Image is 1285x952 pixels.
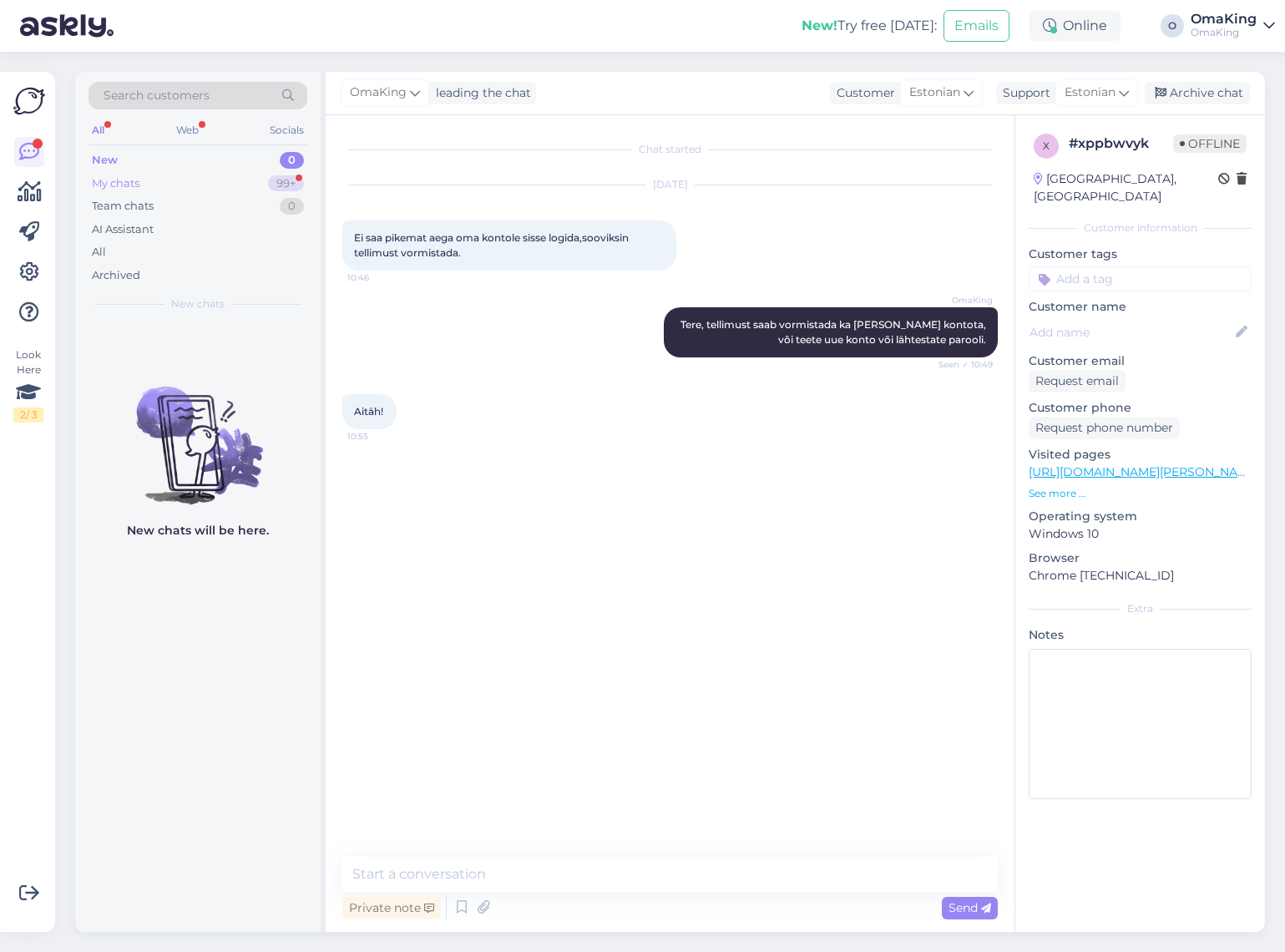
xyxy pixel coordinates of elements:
div: Customer information [1029,220,1252,235]
div: Look Here [13,347,43,423]
span: Seen ✓ 10:49 [930,358,993,371]
div: Request email [1029,370,1126,392]
input: Add a tag [1029,266,1252,291]
div: # xppbwvyk [1069,134,1173,154]
span: Estonian [909,84,960,102]
div: Web [173,119,202,141]
div: Private note [342,897,441,919]
span: Ei saa pikemat aega oma kontole sisse logida,sooviksin tellimust vormistada. [354,231,631,259]
div: 0 [280,198,304,215]
span: Offline [1173,134,1247,153]
p: Customer phone [1029,399,1252,417]
div: Customer [830,84,895,102]
p: Customer tags [1029,246,1252,263]
div: Try free [DATE]: [802,16,937,36]
div: Chat started [342,142,998,157]
div: Socials [266,119,307,141]
p: Visited pages [1029,446,1252,463]
img: No chats [75,357,321,507]
span: Aitäh! [354,405,383,418]
input: Add name [1030,323,1232,342]
span: Send [949,900,991,915]
p: Customer email [1029,352,1252,370]
button: Emails [944,10,1009,42]
div: [DATE] [342,177,998,192]
p: See more ... [1029,486,1252,501]
span: Search customers [104,87,210,104]
div: O [1161,14,1184,38]
img: Askly Logo [13,85,45,117]
div: Archived [92,267,140,284]
div: 99+ [268,175,304,192]
div: All [92,244,106,261]
span: Tere, tellimust saab vormistada ka [PERSON_NAME] kontota, või teete uue konto või lähtestate paro... [680,318,989,346]
div: Request phone number [1029,417,1180,439]
div: Support [996,84,1050,102]
div: Online [1030,11,1121,41]
span: Estonian [1065,84,1116,102]
div: [GEOGRAPHIC_DATA], [GEOGRAPHIC_DATA] [1034,170,1218,205]
div: OmaKing [1191,26,1257,39]
span: OmaKing [350,84,407,102]
span: OmaKing [930,294,993,306]
p: Browser [1029,549,1252,567]
div: My chats [92,175,139,192]
b: New! [802,18,837,33]
div: Extra [1029,601,1252,616]
p: Notes [1029,626,1252,644]
p: Customer name [1029,298,1252,316]
div: OmaKing [1191,13,1257,26]
p: Chrome [TECHNICAL_ID] [1029,567,1252,585]
a: [URL][DOMAIN_NAME][PERSON_NAME] [1029,464,1259,479]
div: New [92,152,118,169]
span: 10:46 [347,271,410,284]
div: 0 [280,152,304,169]
div: Team chats [92,198,154,215]
div: Archive chat [1145,82,1250,104]
p: Windows 10 [1029,525,1252,543]
a: OmaKingOmaKing [1191,13,1275,39]
span: x [1043,139,1050,152]
div: All [89,119,108,141]
p: New chats will be here. [127,522,269,539]
div: 2 / 3 [13,408,43,423]
div: leading the chat [429,84,531,102]
div: AI Assistant [92,221,154,238]
span: New chats [171,296,225,311]
span: 10:55 [347,430,410,443]
p: Operating system [1029,508,1252,525]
